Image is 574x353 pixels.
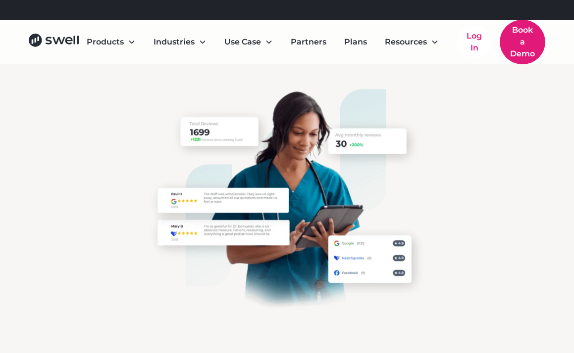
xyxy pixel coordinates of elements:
[500,20,545,64] a: Book a Demo
[457,26,492,58] a: Log In
[29,34,79,50] a: home
[146,32,214,52] div: Industries
[216,32,281,52] div: Use Case
[224,36,261,48] div: Use Case
[336,32,375,52] a: Plans
[377,32,447,52] div: Resources
[385,36,427,48] div: Resources
[87,36,124,48] div: Products
[79,32,144,52] div: Products
[154,36,195,48] div: Industries
[283,32,334,52] a: Partners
